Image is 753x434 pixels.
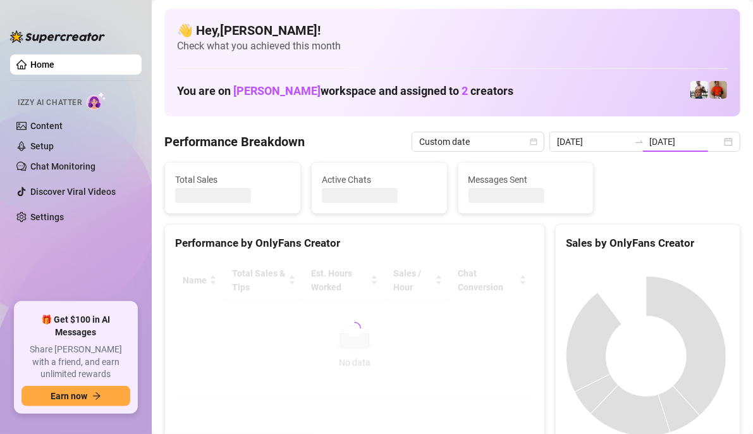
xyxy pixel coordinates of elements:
[462,84,468,97] span: 2
[557,135,629,149] input: Start date
[175,235,534,252] div: Performance by OnlyFans Creator
[10,30,105,43] img: logo-BBDzfeDw.svg
[21,344,130,381] span: Share [PERSON_NAME] with a friend, and earn unlimited rewards
[177,84,513,98] h1: You are on workspace and assigned to creators
[30,141,54,151] a: Setup
[690,81,708,99] img: JUSTIN
[709,81,727,99] img: Justin
[233,84,321,97] span: [PERSON_NAME]
[21,386,130,406] button: Earn nowarrow-right
[175,173,290,187] span: Total Sales
[87,92,106,110] img: AI Chatter
[177,22,728,39] h4: 👋 Hey, [PERSON_NAME] !
[177,39,728,53] span: Check what you achieved this month
[92,392,101,400] span: arrow-right
[634,137,644,147] span: swap-right
[634,137,644,147] span: to
[164,133,305,151] h4: Performance Breakdown
[348,322,361,335] span: loading
[30,59,54,70] a: Home
[419,132,537,151] span: Custom date
[530,138,537,146] span: calendar
[468,173,584,187] span: Messages Sent
[322,173,437,187] span: Active Chats
[30,187,116,197] a: Discover Viral Videos
[21,314,130,338] span: 🎁 Get $100 in AI Messages
[30,161,95,171] a: Chat Monitoring
[18,97,82,109] span: Izzy AI Chatter
[51,391,87,401] span: Earn now
[30,212,64,222] a: Settings
[566,235,730,252] div: Sales by OnlyFans Creator
[30,121,63,131] a: Content
[649,135,721,149] input: End date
